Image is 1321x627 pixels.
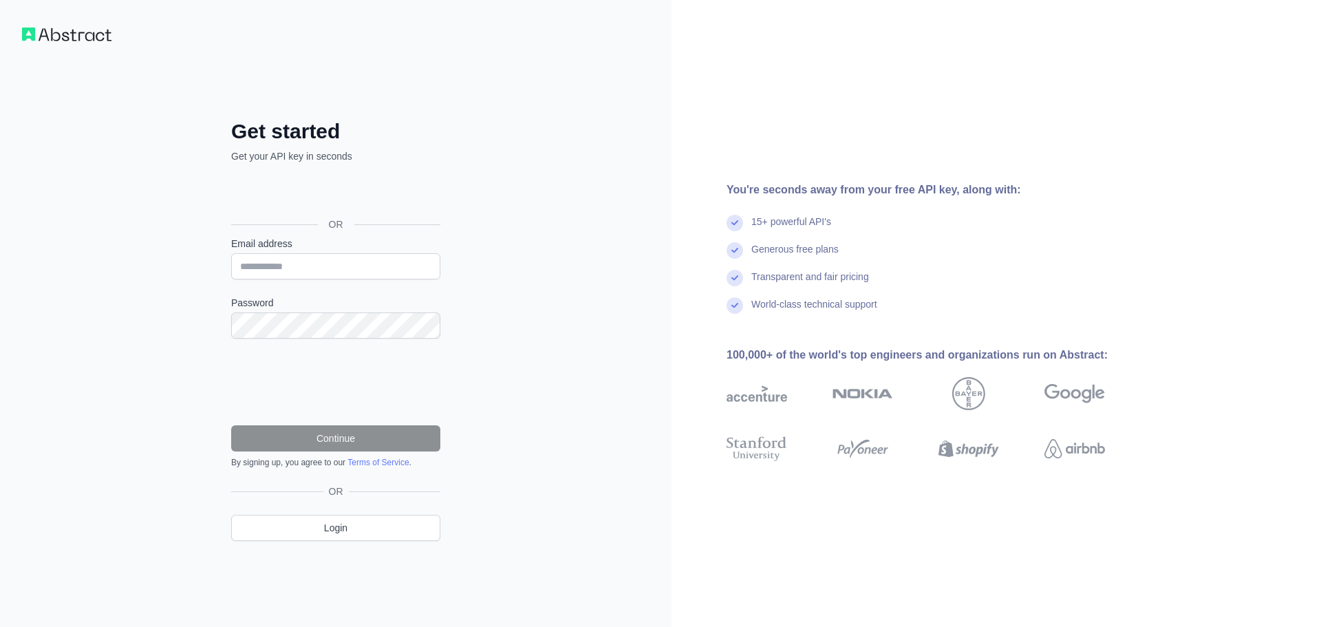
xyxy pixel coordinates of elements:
a: Terms of Service [347,458,409,467]
span: OR [323,485,349,498]
img: check mark [727,270,743,286]
img: stanford university [727,434,787,464]
img: shopify [938,434,999,464]
img: nokia [833,377,893,410]
h2: Get started [231,119,440,144]
div: Generous free plans [751,242,839,270]
iframe: Sign in with Google Button [224,178,444,209]
button: Continue [231,425,440,451]
img: airbnb [1044,434,1105,464]
div: By signing up, you agree to our . [231,457,440,468]
img: check mark [727,242,743,259]
img: google [1044,377,1105,410]
div: World-class technical support [751,297,877,325]
div: You're seconds away from your free API key, along with: [727,182,1149,198]
iframe: reCAPTCHA [231,355,440,409]
img: accenture [727,377,787,410]
div: Transparent and fair pricing [751,270,869,297]
p: Get your API key in seconds [231,149,440,163]
img: bayer [952,377,985,410]
img: check mark [727,297,743,314]
img: payoneer [833,434,893,464]
span: OR [318,217,354,231]
div: 100,000+ of the world's top engineers and organizations run on Abstract: [727,347,1149,363]
img: Workflow [22,28,111,41]
a: Login [231,515,440,541]
img: check mark [727,215,743,231]
label: Email address [231,237,440,251]
label: Password [231,296,440,310]
div: 15+ powerful API's [751,215,831,242]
